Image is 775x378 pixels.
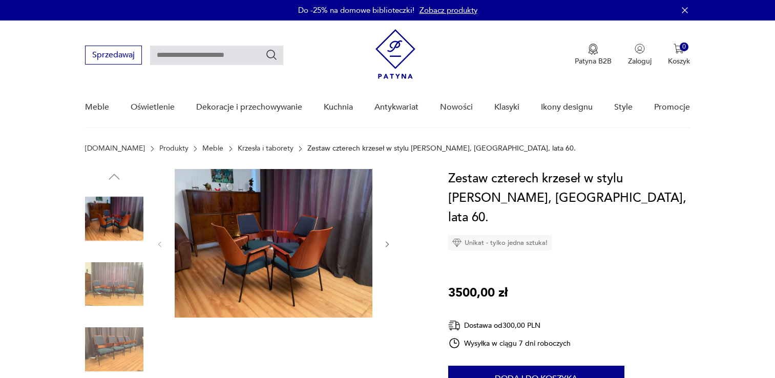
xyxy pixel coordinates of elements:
[238,144,294,153] a: Krzesła i taborety
[85,255,143,313] img: Zdjęcie produktu Zestaw czterech krzeseł w stylu Hanno Von Gustedta, Austria, lata 60.
[375,29,415,79] img: Patyna - sklep z meblami i dekoracjami vintage
[614,88,633,127] a: Style
[175,169,372,318] img: Zdjęcie produktu Zestaw czterech krzeseł w stylu Hanno Von Gustedta, Austria, lata 60.
[448,169,690,227] h1: Zestaw czterech krzeseł w stylu [PERSON_NAME], [GEOGRAPHIC_DATA], lata 60.
[85,144,145,153] a: [DOMAIN_NAME]
[668,44,690,66] button: 0Koszyk
[374,88,418,127] a: Antykwariat
[420,5,477,15] a: Zobacz produkty
[452,238,462,247] img: Ikona diamentu
[85,46,142,65] button: Sprzedawaj
[575,44,612,66] a: Ikona medaluPatyna B2B
[575,44,612,66] button: Patyna B2B
[85,190,143,248] img: Zdjęcie produktu Zestaw czterech krzeseł w stylu Hanno Von Gustedta, Austria, lata 60.
[448,319,460,332] img: Ikona dostawy
[448,235,552,250] div: Unikat - tylko jedna sztuka!
[635,44,645,54] img: Ikonka użytkownika
[575,56,612,66] p: Patyna B2B
[628,44,652,66] button: Zaloguj
[159,144,188,153] a: Produkty
[628,56,652,66] p: Zaloguj
[440,88,473,127] a: Nowości
[654,88,690,127] a: Promocje
[588,44,598,55] img: Ikona medalu
[265,49,278,61] button: Szukaj
[298,5,414,15] p: Do -25% na domowe biblioteczki!
[196,88,302,127] a: Dekoracje i przechowywanie
[448,283,508,303] p: 3500,00 zł
[85,88,109,127] a: Meble
[494,88,519,127] a: Klasyki
[131,88,175,127] a: Oświetlenie
[541,88,593,127] a: Ikony designu
[668,56,690,66] p: Koszyk
[202,144,223,153] a: Meble
[448,337,571,349] div: Wysyłka w ciągu 7 dni roboczych
[324,88,353,127] a: Kuchnia
[680,43,688,51] div: 0
[307,144,576,153] p: Zestaw czterech krzeseł w stylu [PERSON_NAME], [GEOGRAPHIC_DATA], lata 60.
[674,44,684,54] img: Ikona koszyka
[85,52,142,59] a: Sprzedawaj
[448,319,571,332] div: Dostawa od 300,00 PLN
